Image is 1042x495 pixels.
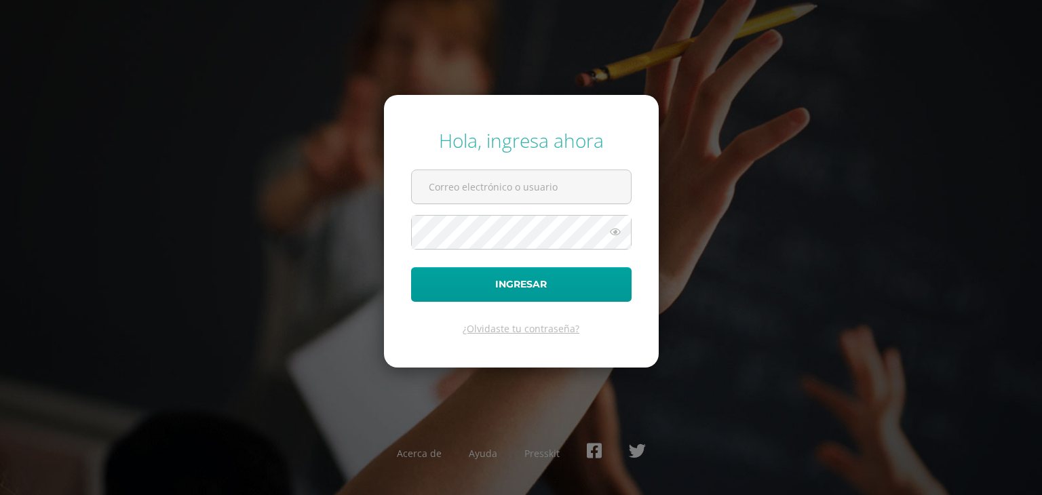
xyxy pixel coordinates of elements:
div: Hola, ingresa ahora [411,127,632,153]
a: Presskit [524,447,560,460]
a: Ayuda [469,447,497,460]
button: Ingresar [411,267,632,302]
input: Correo electrónico o usuario [412,170,631,203]
a: ¿Olvidaste tu contraseña? [463,322,579,335]
a: Acerca de [397,447,442,460]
